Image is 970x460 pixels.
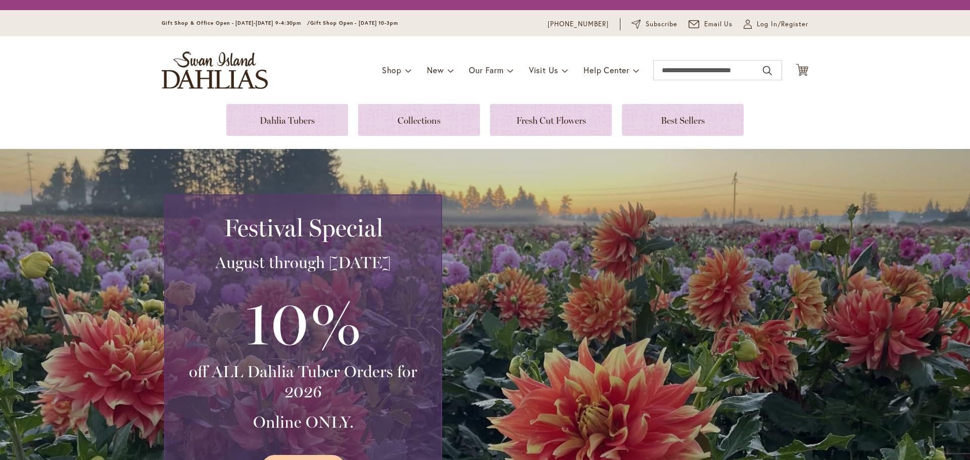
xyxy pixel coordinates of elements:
[310,20,398,26] span: Gift Shop Open - [DATE] 10-3pm
[469,65,503,75] span: Our Farm
[382,65,402,75] span: Shop
[548,19,609,29] a: [PHONE_NUMBER]
[177,412,429,432] h3: Online ONLY.
[529,65,558,75] span: Visit Us
[646,19,677,29] span: Subscribe
[177,362,429,402] h3: off ALL Dahlia Tuber Orders for 2026
[427,65,444,75] span: New
[632,19,677,29] a: Subscribe
[177,283,429,362] h3: 10%
[162,20,310,26] span: Gift Shop & Office Open - [DATE]-[DATE] 9-4:30pm /
[584,65,629,75] span: Help Center
[177,252,429,273] h3: August through [DATE]
[689,19,733,29] a: Email Us
[757,19,808,29] span: Log In/Register
[744,19,808,29] a: Log In/Register
[704,19,733,29] span: Email Us
[177,214,429,242] h2: Festival Special
[763,63,772,79] button: Search
[162,52,268,89] a: store logo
